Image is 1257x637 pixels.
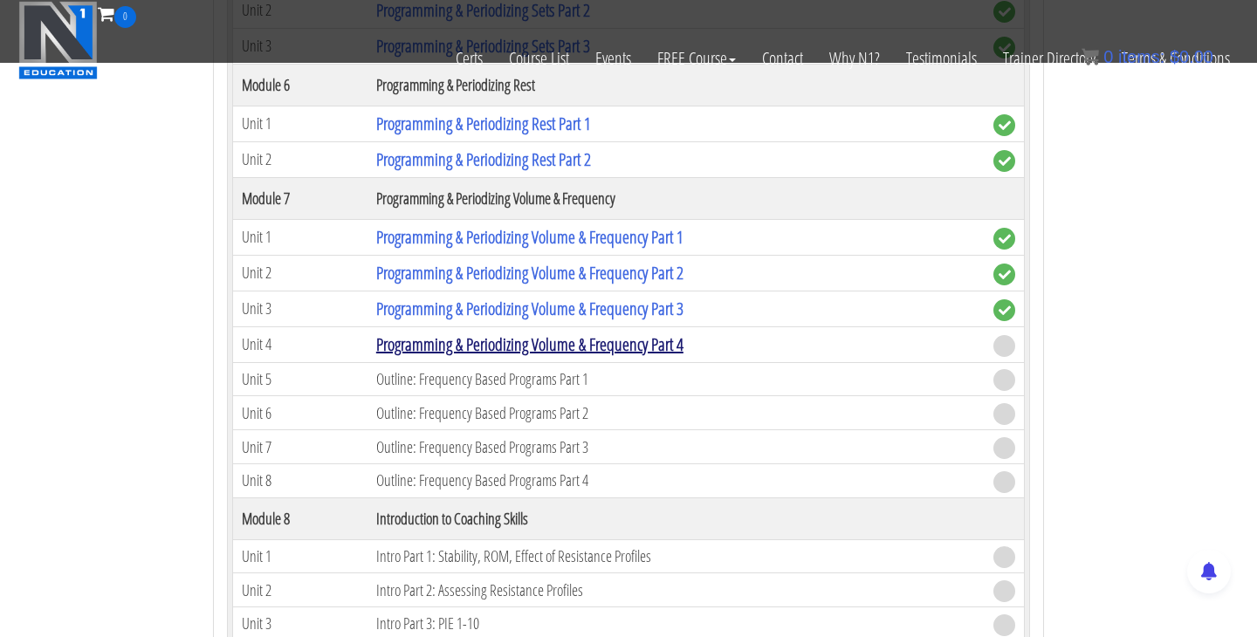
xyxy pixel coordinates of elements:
[993,228,1015,250] span: complete
[114,6,136,28] span: 0
[993,264,1015,285] span: complete
[367,573,985,607] td: Intro Part 2: Assessing Resistance Profiles
[1082,47,1213,66] a: 0 items: $0.00
[893,28,990,89] a: Testimonials
[816,28,893,89] a: Why N1?
[376,332,683,356] a: Programming & Periodizing Volume & Frequency Part 4
[993,150,1015,172] span: complete
[233,497,367,539] th: Module 8
[233,106,367,141] td: Unit 1
[367,430,985,464] td: Outline: Frequency Based Programs Part 3
[1109,28,1243,89] a: Terms & Conditions
[1082,48,1099,65] img: icon11.png
[644,28,749,89] a: FREE Course
[233,141,367,177] td: Unit 2
[233,430,367,464] td: Unit 7
[233,291,367,326] td: Unit 3
[233,463,367,497] td: Unit 8
[367,463,985,497] td: Outline: Frequency Based Programs Part 4
[443,28,496,89] a: Certs
[376,261,683,284] a: Programming & Periodizing Volume & Frequency Part 2
[233,219,367,255] td: Unit 1
[233,326,367,362] td: Unit 4
[376,112,591,135] a: Programming & Periodizing Rest Part 1
[367,539,985,573] td: Intro Part 1: Stability, ROM, Effect of Resistance Profiles
[376,225,683,249] a: Programming & Periodizing Volume & Frequency Part 1
[233,255,367,291] td: Unit 2
[367,362,985,396] td: Outline: Frequency Based Programs Part 1
[582,28,644,89] a: Events
[993,114,1015,136] span: complete
[233,573,367,607] td: Unit 2
[1118,47,1164,66] span: items:
[1170,47,1213,66] bdi: 0.00
[18,1,98,79] img: n1-education
[367,396,985,430] td: Outline: Frequency Based Programs Part 2
[367,497,985,539] th: Introduction to Coaching Skills
[1170,47,1179,66] span: $
[496,28,582,89] a: Course List
[233,539,367,573] td: Unit 1
[233,396,367,430] td: Unit 6
[749,28,816,89] a: Contact
[993,299,1015,321] span: complete
[233,177,367,219] th: Module 7
[376,147,591,171] a: Programming & Periodizing Rest Part 2
[1103,47,1113,66] span: 0
[367,177,985,219] th: Programming & Periodizing Volume & Frequency
[376,297,683,320] a: Programming & Periodizing Volume & Frequency Part 3
[98,2,136,25] a: 0
[990,28,1109,89] a: Trainer Directory
[233,362,367,396] td: Unit 5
